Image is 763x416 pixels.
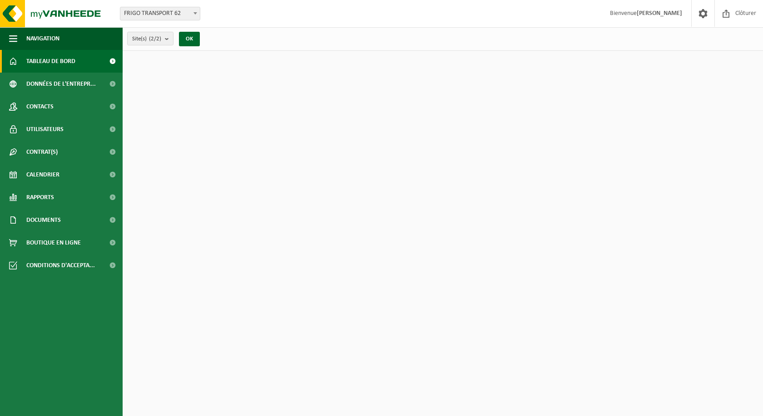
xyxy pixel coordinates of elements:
span: Contrat(s) [26,141,58,163]
span: Boutique en ligne [26,231,81,254]
span: Contacts [26,95,54,118]
span: FRIGO TRANSPORT 62 [120,7,200,20]
span: Site(s) [132,32,161,46]
span: Utilisateurs [26,118,64,141]
button: OK [179,32,200,46]
span: Documents [26,209,61,231]
span: Calendrier [26,163,59,186]
count: (2/2) [149,36,161,42]
span: Navigation [26,27,59,50]
span: Données de l'entrepr... [26,73,96,95]
span: Conditions d'accepta... [26,254,95,277]
span: Tableau de bord [26,50,75,73]
button: Site(s)(2/2) [127,32,173,45]
strong: [PERSON_NAME] [637,10,682,17]
span: Rapports [26,186,54,209]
